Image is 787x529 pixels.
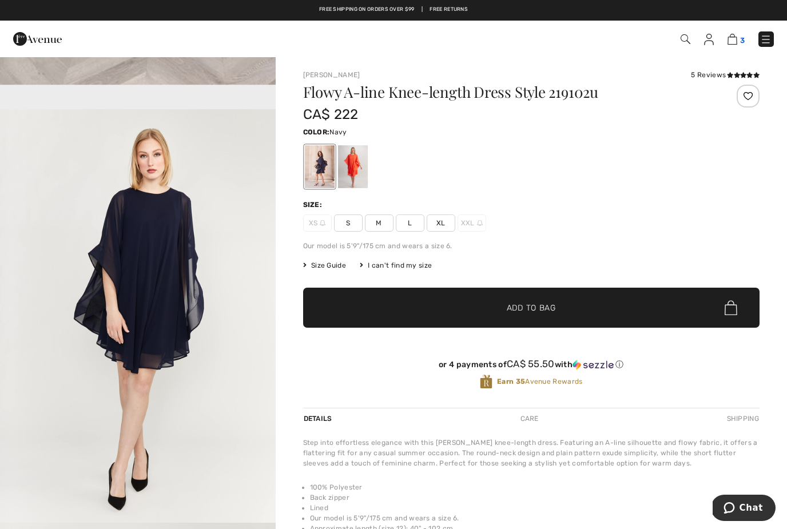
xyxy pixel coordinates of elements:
div: 5 Reviews [691,70,760,80]
a: Free shipping on orders over $99 [319,6,415,14]
button: Add to Bag [303,288,760,328]
a: Free Returns [430,6,468,14]
a: 3 [728,32,745,46]
img: 1ère Avenue [13,27,62,50]
div: Step into effortless elegance with this [PERSON_NAME] knee-length dress. Featuring an A-line silh... [303,437,760,468]
a: 1ère Avenue [13,33,62,43]
img: ring-m.svg [320,220,325,226]
li: Our model is 5'9"/175 cm and wears a size 6. [310,513,760,523]
li: 100% Polyester [310,482,760,492]
span: XL [427,214,455,232]
img: My Info [704,34,714,45]
li: Lined [310,503,760,513]
span: L [396,214,424,232]
img: Search [681,34,690,44]
li: Back zipper [310,492,760,503]
div: or 4 payments of with [303,359,760,370]
span: 3 [740,36,745,45]
strong: Earn 35 [497,377,525,385]
img: Avenue Rewards [480,374,492,389]
span: XS [303,214,332,232]
span: Size Guide [303,260,346,271]
span: | [422,6,423,14]
span: S [334,214,363,232]
span: Color: [303,128,330,136]
span: Add to Bag [507,302,556,314]
iframe: Opens a widget where you can chat to one of our agents [713,495,776,523]
div: I can't find my size [360,260,432,271]
span: M [365,214,393,232]
div: Navy [304,145,334,188]
span: Avenue Rewards [497,376,582,387]
div: Fiesta Coral [337,145,367,188]
span: Navy [329,128,347,136]
img: ring-m.svg [477,220,483,226]
h1: Flowy A-line Knee-length Dress Style 219102u [303,85,683,100]
img: Bag.svg [725,300,737,315]
div: or 4 payments ofCA$ 55.50withSezzle Click to learn more about Sezzle [303,359,760,374]
img: Menu [760,34,772,45]
div: Care [511,408,548,429]
a: [PERSON_NAME] [303,71,360,79]
div: Details [303,408,335,429]
span: CA$ 222 [303,106,359,122]
div: Shipping [724,408,760,429]
span: CA$ 55.50 [507,358,555,369]
img: Sezzle [573,360,614,370]
div: Size: [303,200,325,210]
span: XXL [458,214,486,232]
div: Our model is 5'9"/175 cm and wears a size 6. [303,241,760,251]
img: Shopping Bag [728,34,737,45]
